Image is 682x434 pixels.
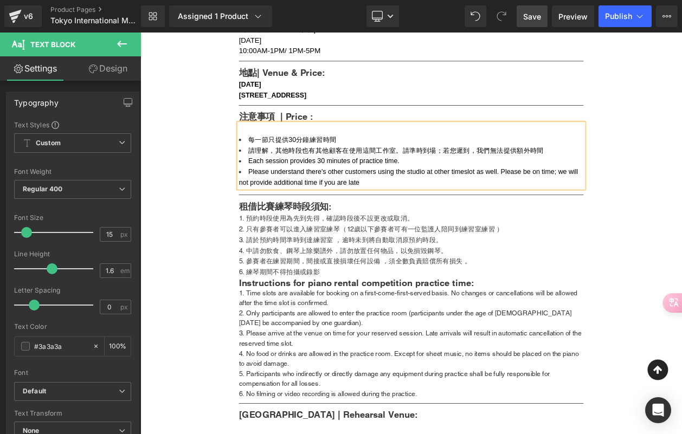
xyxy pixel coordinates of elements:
[120,267,130,274] span: em
[119,72,201,81] b: [STREET_ADDRESS]
[119,164,532,186] span: Please understand there's other customers using the studio at other timeslot as well. Please be o...
[36,139,61,148] b: Custom
[605,12,632,21] span: Publish
[119,310,537,334] li: Time slots are available for booking on a first-come-first-served basis. No changes or cancellati...
[558,11,588,22] span: Preview
[34,340,87,352] input: Color
[73,56,143,81] a: Design
[119,284,537,297] li: 練琴期間不得拍攝或錄影
[645,397,671,423] div: Open Intercom Messenger
[119,203,537,219] h5: 租借比賽練琴時段須知:
[14,369,131,377] div: Font
[119,334,537,359] li: Only participants are allowed to enter the practice room (participants under the age of [DEMOGRAP...
[14,120,131,129] div: Text Styles
[552,5,594,27] a: Preview
[50,5,159,14] a: Product Pages
[119,59,146,68] b: [DATE]
[30,40,75,49] span: Text Block
[14,410,131,417] div: Text Transform
[119,297,404,310] strong: Instructions for piano rental competition practice time:
[23,387,46,396] i: Default
[119,383,537,407] li: No food or drinks are allowed in the practice room. Except for sheet music, no items should be pl...
[14,250,131,258] div: Line Height
[131,151,314,160] span: Each session provides 30 minutes of practice time.
[656,5,678,27] button: More
[141,5,165,27] a: New Library
[119,41,537,57] h5: 地點| Venue & Price:
[465,5,486,27] button: Undo
[14,168,131,176] div: Font Weight
[119,18,218,27] span: 10:00AM-1PM/ 1PM-5PM
[523,11,541,22] span: Save
[131,138,488,147] span: 請理解，其他時段也有其他顧客在使用這間工作室。請準時到場；若您遲到，我們無法提供額外時間
[599,5,652,27] button: Publish
[119,271,537,284] li: 參賽者在練習期間，間接或直接損壞任何設備 ，須全數負責賠償所有損失 。
[14,92,59,107] div: Typography
[119,232,537,245] li: 只有參賽者可以進入練習室練琴（12歲以下參賽者可有一位監護人陪同到練習室練習 ）
[4,5,42,27] a: v6
[178,11,263,22] div: Assigned 1 Product
[14,214,131,222] div: Font Size
[105,337,131,356] div: %
[22,9,35,23] div: v6
[119,94,537,111] h5: 注意事項 | Price :
[491,5,512,27] button: Redo
[119,258,537,271] li: 中請勿飲食、鋼琴上除樂譜外，請勿放置任何物品，以免損毀鋼琴。
[14,287,131,294] div: Letter Spacing
[14,323,131,331] div: Text Color
[119,359,537,383] li: Please arrive at the venue on time for your reserved session. Late arrivals will result in automa...
[23,185,63,193] b: Regular 400
[50,16,138,25] span: Tokyo International Music Competition - Practice Timeslot
[120,231,130,238] span: px
[119,219,537,232] li: 預約時段使用為先到先得，確認時段後不設更改或取消。
[120,303,130,310] span: px
[131,125,237,134] span: 每一節只提供30分鐘練習時間
[119,407,537,432] li: Participants who indirectly or directly damage any equipment during practice shall be fully respo...
[119,245,537,258] li: 請於預約時間準時到達練習室 ，逾時未到將自動取消原預約時段。
[119,5,146,14] span: [DATE]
